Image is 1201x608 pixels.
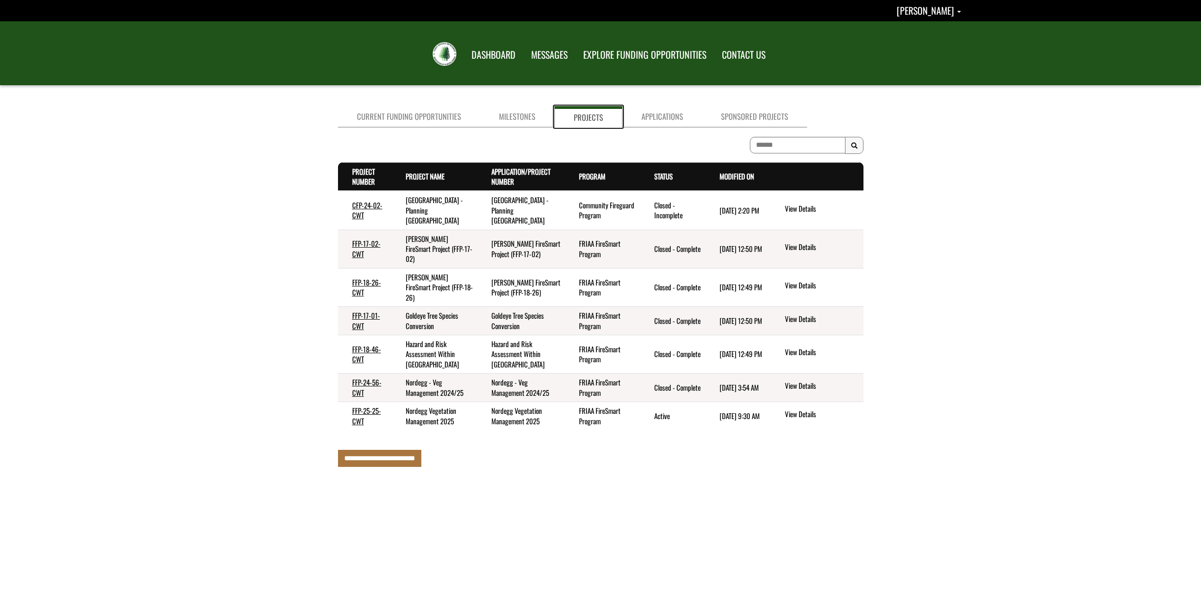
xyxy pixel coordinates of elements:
[565,374,640,402] td: FRIAA FireSmart Program
[715,43,773,67] a: CONTACT US
[391,402,477,430] td: Nordegg Vegetation Management 2025
[654,171,673,181] a: Status
[338,374,392,402] td: FFP-24-56-CWT
[769,191,863,230] td: action menu
[640,230,705,268] td: Closed - Complete
[720,411,760,421] time: [DATE] 9:30 AM
[705,307,770,335] td: 7/26/2023 12:50 PM
[640,268,705,306] td: Closed - Complete
[785,204,859,215] a: View details
[338,268,392,306] td: FFP-18-26-CWT
[352,377,382,397] a: FFP-24-56-CWT
[785,347,859,358] a: View details
[845,137,863,154] button: Search Results
[352,277,381,297] a: FFP-18-26-CWT
[720,315,762,326] time: [DATE] 12:50 PM
[769,268,863,306] td: action menu
[720,243,762,254] time: [DATE] 12:50 PM
[769,335,863,374] td: action menu
[480,106,554,127] a: Milestones
[640,374,705,402] td: Closed - Complete
[769,230,863,268] td: action menu
[702,106,807,127] a: Sponsored Projects
[352,310,380,331] a: FFP-17-01-CWT
[769,402,863,430] td: action menu
[750,137,845,153] input: To search on partial text, use the asterisk (*) wildcard character.
[720,382,759,393] time: [DATE] 3:54 AM
[554,106,623,127] a: Projects
[391,335,477,374] td: Hazard and Risk Assessment Within Rocky Mountain House
[352,405,381,426] a: FFP-25-25-CWT
[406,171,445,181] a: Project Name
[338,402,392,430] td: FFP-25-25-CWT
[565,268,640,306] td: FRIAA FireSmart Program
[705,374,770,402] td: 8/11/2025 3:54 AM
[897,3,961,18] a: Kristofer Heemeryck
[565,335,640,374] td: FRIAA FireSmart Program
[565,307,640,335] td: FRIAA FireSmart Program
[705,335,770,374] td: 7/26/2023 12:49 PM
[785,314,859,325] a: View details
[338,106,480,127] a: Current Funding Opportunities
[477,191,565,230] td: Clearwater County - Planning Nordegg
[524,43,575,67] a: MESSAGES
[352,166,375,187] a: Project Number
[477,335,565,374] td: Hazard and Risk Assessment Within Rocky Mountain House
[391,374,477,402] td: Nordegg - Veg Management 2024/25
[464,43,523,67] a: DASHBOARD
[352,344,381,364] a: FFP-18-46-CWT
[785,381,859,392] a: View details
[491,166,551,187] a: Application/Project Number
[769,374,863,402] td: action menu
[640,191,705,230] td: Closed - Incomplete
[565,230,640,268] td: FRIAA FireSmart Program
[785,280,859,292] a: View details
[391,191,477,230] td: Clearwater County - Planning Nordegg
[897,3,954,18] span: [PERSON_NAME]
[720,171,754,181] a: Modified On
[565,191,640,230] td: Community Fireguard Program
[338,335,392,374] td: FFP-18-46-CWT
[769,162,863,191] th: Actions
[433,42,456,66] img: FRIAA Submissions Portal
[565,402,640,430] td: FRIAA FireSmart Program
[391,268,477,306] td: Ferrier FireSmart Project (FFP-18-26)
[785,242,859,253] a: View details
[352,200,383,220] a: CFP-24-02-CWT
[720,205,759,215] time: [DATE] 2:20 PM
[352,238,381,259] a: FFP-17-02-CWT
[705,230,770,268] td: 7/26/2023 12:50 PM
[640,335,705,374] td: Closed - Complete
[477,307,565,335] td: Goldeye Tree Species Conversion
[640,402,705,430] td: Active
[640,307,705,335] td: Closed - Complete
[579,171,605,181] a: Program
[338,230,392,268] td: FFP-17-02-CWT
[720,282,762,292] time: [DATE] 12:49 PM
[705,402,770,430] td: 7/15/2025 9:30 AM
[576,43,713,67] a: EXPLORE FUNDING OPPORTUNITIES
[785,409,859,420] a: View details
[391,230,477,268] td: Ferrier FireSmart Project (FFP-17-02)
[705,191,770,230] td: 8/11/2025 2:20 PM
[705,268,770,306] td: 7/26/2023 12:49 PM
[338,191,392,230] td: CFP-24-02-CWT
[720,349,762,359] time: [DATE] 12:49 PM
[391,307,477,335] td: Goldeye Tree Species Conversion
[477,230,565,268] td: Ferrier FireSmart Project (FFP-17-02)
[623,106,702,127] a: Applications
[463,40,773,67] nav: Main Navigation
[769,307,863,335] td: action menu
[477,268,565,306] td: Ferrier FireSmart Project (FFP-18-26)
[477,374,565,402] td: Nordegg - Veg Management 2024/25
[477,402,565,430] td: Nordegg Vegetation Management 2025
[338,307,392,335] td: FFP-17-01-CWT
